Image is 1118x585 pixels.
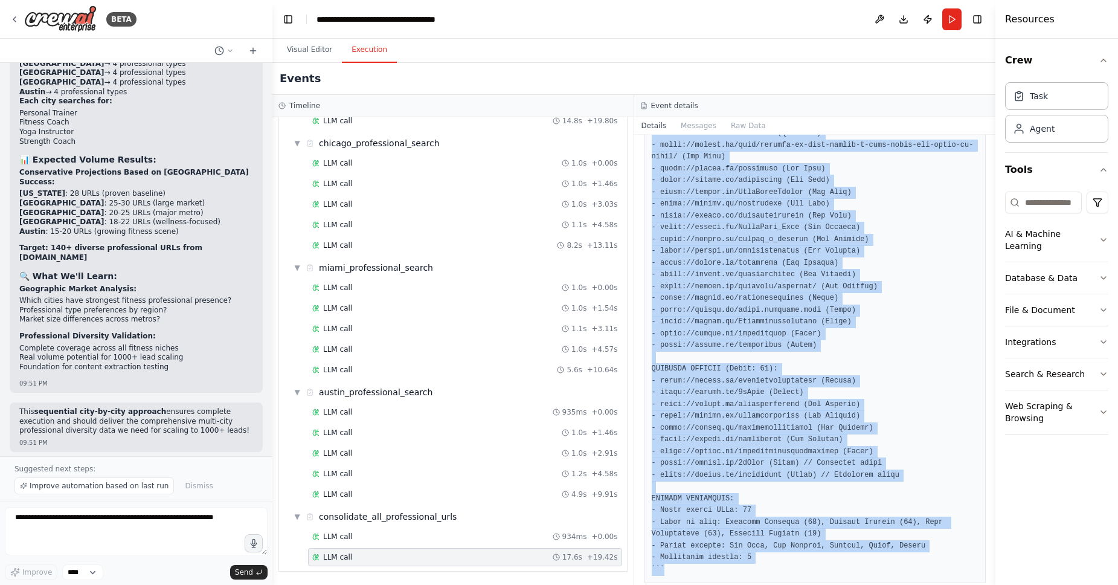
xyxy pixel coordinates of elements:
li: → 4 professional types [19,88,253,97]
span: Send [235,567,253,577]
button: Hide right sidebar [969,11,986,28]
strong: Austin [19,227,45,236]
span: 5.6s [567,365,582,375]
h3: Timeline [289,101,320,111]
span: LLM call [323,407,352,417]
span: 1.1s [571,220,586,230]
span: + 1.46s [591,179,617,189]
span: + 4.58s [591,220,617,230]
div: miami_professional_search [319,262,433,274]
button: Start a new chat [243,44,263,58]
span: + 19.80s [587,116,618,126]
span: LLM call [323,283,352,292]
li: Real volume potential for 1000+ lead scaling [19,353,253,363]
strong: [US_STATE] [19,189,65,198]
span: + 0.00s [591,407,617,417]
span: 17.6s [562,552,582,562]
strong: 🔍 What We'll Learn: [19,271,117,281]
strong: [GEOGRAPHIC_DATA] [19,208,104,217]
li: Market size differences across metros? [19,315,253,325]
button: Crew [1005,44,1108,77]
span: 14.8s [562,116,582,126]
span: 8.2s [567,241,582,250]
button: Visual Editor [277,37,342,63]
strong: Each city searches for: [19,97,112,105]
button: Messages [673,117,724,134]
li: : 18-22 URLs (wellness-focused) [19,218,253,227]
span: LLM call [323,428,352,438]
div: BETA [106,12,137,27]
span: + 4.57s [591,344,617,354]
li: : 28 URLs (proven baseline) [19,189,253,199]
span: LLM call [323,532,352,541]
span: LLM call [323,303,352,313]
span: + 3.03s [591,199,617,209]
span: ▼ [294,138,301,148]
li: → 4 professional types [19,78,253,88]
li: Yoga Instructor [19,128,253,137]
strong: Geographic Market Analysis: [19,285,137,293]
span: ▼ [294,387,301,397]
button: Search & Research [1005,358,1108,390]
div: 09:51 PM [19,379,253,388]
span: 1.0s [571,158,586,168]
span: 1.2s [571,469,586,479]
span: Dismiss [185,481,213,491]
li: : 15-20 URLs (growing fitness scene) [19,227,253,237]
li: Complete coverage across all fitness niches [19,344,253,354]
div: Crew [1005,77,1108,152]
button: File & Document [1005,294,1108,326]
nav: breadcrumb [316,13,452,25]
li: : 20-25 URLs (major metro) [19,208,253,218]
span: + 10.64s [587,365,618,375]
span: + 13.11s [587,241,618,250]
li: Strength Coach [19,137,253,147]
button: Send [230,565,268,580]
span: LLM call [323,344,352,354]
span: LLM call [323,158,352,168]
strong: [GEOGRAPHIC_DATA] [19,218,104,226]
span: 1.1s [571,324,586,334]
span: + 1.54s [591,303,617,313]
li: → 4 professional types [19,68,253,78]
span: LLM call [323,220,352,230]
strong: Austin [19,88,45,96]
strong: Professional Diversity Validation: [19,332,156,340]
button: Tools [1005,153,1108,187]
span: + 4.58s [591,469,617,479]
strong: [GEOGRAPHIC_DATA] [19,199,104,207]
span: LLM call [323,365,352,375]
span: ▼ [294,512,301,522]
span: 934ms [562,532,587,541]
button: Click to speak your automation idea [245,534,263,552]
span: + 0.00s [591,283,617,292]
span: + 3.11s [591,324,617,334]
div: Agent [1030,123,1055,135]
div: Task [1030,90,1048,102]
span: 1.0s [571,303,586,313]
span: LLM call [323,199,352,209]
span: 935ms [562,407,587,417]
span: + 1.46s [591,428,617,438]
span: LLM call [323,490,352,499]
span: 1.0s [571,428,586,438]
button: Database & Data [1005,262,1108,294]
button: Integrations [1005,326,1108,358]
button: Switch to previous chat [210,44,239,58]
strong: sequential city-by-city approach [34,407,167,416]
span: Improve [22,567,52,577]
span: + 9.91s [591,490,617,499]
button: Dismiss [179,477,219,494]
li: → 4 professional types [19,59,253,69]
li: Foundation for content extraction testing [19,363,253,372]
button: AI & Machine Learning [1005,218,1108,262]
strong: Conservative Projections Based on [GEOGRAPHIC_DATA] Success: [19,168,249,186]
button: Raw Data [724,117,773,134]
li: Professional type preferences by region? [19,306,253,315]
strong: 📊 Expected Volume Results: [19,155,156,164]
span: LLM call [323,552,352,562]
span: Improve automation based on last run [30,481,169,491]
span: LLM call [323,241,352,250]
button: Details [634,117,674,134]
li: Personal Trainer [19,109,253,118]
